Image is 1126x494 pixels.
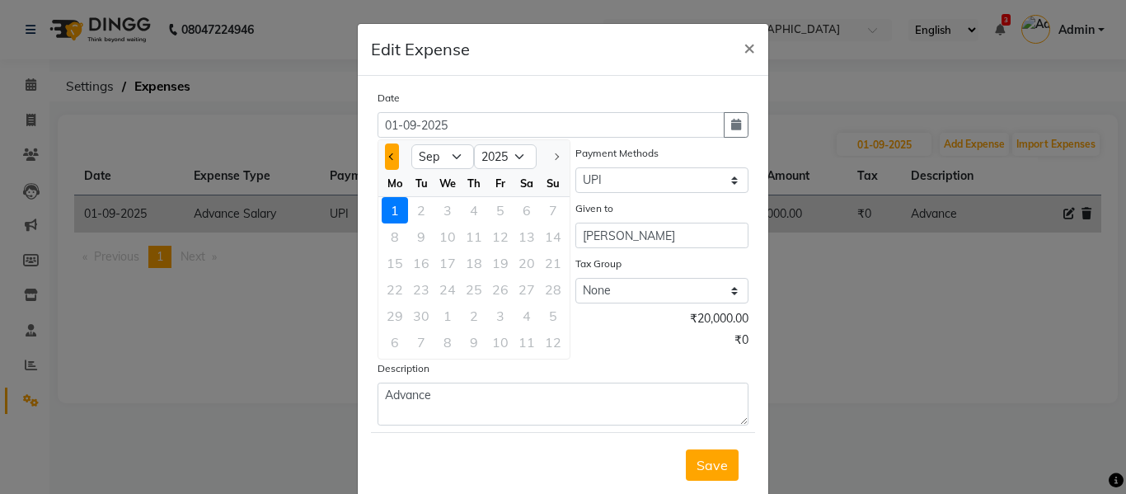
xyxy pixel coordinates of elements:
[382,197,408,223] div: Monday, September 1, 2025
[461,170,487,196] div: Th
[382,197,408,223] div: 1
[514,170,540,196] div: Sa
[575,146,659,161] label: Payment Methods
[690,310,748,332] span: ₹20,000.00
[540,170,566,196] div: Su
[575,256,622,271] label: Tax Group
[730,24,768,70] button: Close
[474,144,537,169] select: Select year
[378,361,429,376] label: Description
[686,449,739,481] button: Save
[744,35,755,59] span: ×
[487,170,514,196] div: Fr
[697,457,728,473] span: Save
[378,91,400,106] label: Date
[382,170,408,196] div: Mo
[411,144,474,169] select: Select month
[371,37,470,62] h5: Edit Expense
[408,170,434,196] div: Tu
[734,332,748,353] span: ₹0
[434,170,461,196] div: We
[575,223,748,248] input: Given to
[575,201,613,216] label: Given to
[385,143,399,170] button: Previous month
